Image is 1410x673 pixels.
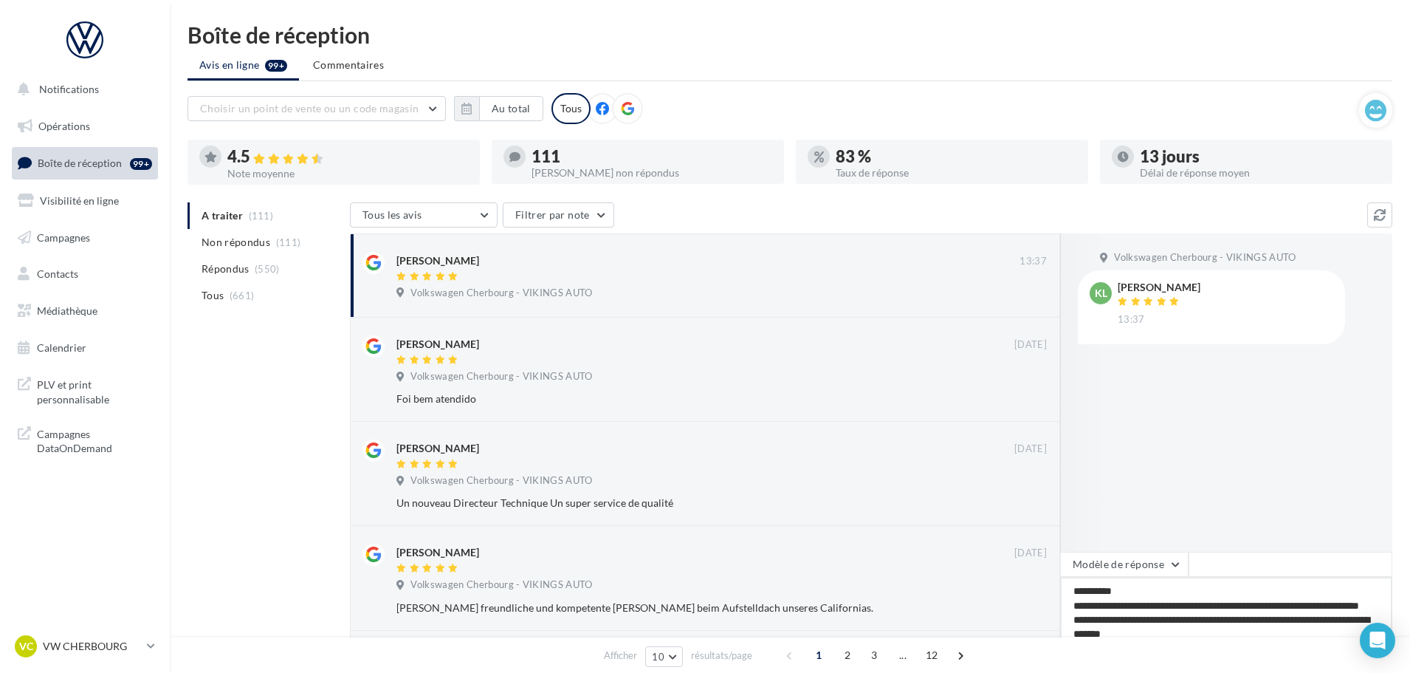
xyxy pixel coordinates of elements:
a: Contacts [9,259,161,290]
a: Opérations [9,111,161,142]
div: Délai de réponse moyen [1140,168,1380,178]
p: VW CHERBOURG [43,639,141,654]
span: [DATE] [1014,338,1047,352]
span: Volkswagen Cherbourg - VIKINGS AUTO [410,578,592,592]
div: Foi bem atendido [396,392,951,406]
span: Opérations [38,120,90,132]
a: Médiathèque [9,295,161,327]
button: 10 [645,646,683,667]
div: Tous [551,93,591,124]
div: [PERSON_NAME] [396,253,479,268]
span: Non répondus [202,235,270,250]
div: [PERSON_NAME] [1118,282,1200,293]
div: 13 jours [1140,148,1380,165]
span: Notifications [39,83,99,95]
a: Campagnes [9,222,161,253]
div: [PERSON_NAME] non répondus [532,168,772,178]
span: Tous les avis [362,208,422,221]
span: 13:37 [1118,313,1145,327]
span: Campagnes DataOnDemand [37,424,152,456]
span: VC [19,639,33,654]
div: Boîte de réception [188,24,1392,46]
span: Volkswagen Cherbourg - VIKINGS AUTO [410,370,592,383]
span: Commentaires [313,58,384,72]
button: Choisir un point de vente ou un code magasin [188,96,446,121]
div: Taux de réponse [836,168,1076,178]
div: Note moyenne [227,168,468,179]
div: [PERSON_NAME] [396,441,479,456]
div: [PERSON_NAME] freundliche und kompetente [PERSON_NAME] beim Aufstelldach unseres Californias. [396,601,951,615]
span: Volkswagen Cherbourg - VIKINGS AUTO [410,287,592,300]
span: Tous [202,288,224,303]
span: résultats/page [691,649,752,663]
a: Boîte de réception99+ [9,147,161,179]
div: [PERSON_NAME] [396,337,479,352]
button: Au total [454,96,543,121]
button: Au total [479,96,543,121]
span: Boîte de réception [38,157,122,169]
span: [DATE] [1014,547,1047,560]
div: 111 [532,148,772,165]
span: [DATE] [1014,443,1047,456]
a: VC VW CHERBOURG [12,632,158,660]
div: 83 % [836,148,1076,165]
button: Tous les avis [350,202,498,228]
a: Visibilité en ligne [9,185,161,216]
span: Répondus [202,262,250,276]
span: Campagnes [37,230,90,243]
span: 12 [920,643,944,667]
span: 2 [836,643,859,667]
div: Un nouveau Directeur Technique Un super service de qualité [396,496,951,510]
span: 13:37 [1019,255,1047,268]
div: [PERSON_NAME] [396,545,479,560]
button: Modèle de réponse [1060,552,1189,577]
div: Open Intercom Messenger [1360,623,1395,658]
span: Contacts [37,267,78,280]
a: Calendrier [9,332,161,363]
span: (661) [230,290,255,301]
span: (550) [255,263,280,275]
span: KL [1095,286,1107,301]
div: 99+ [130,158,152,170]
span: Calendrier [37,341,86,354]
a: Campagnes DataOnDemand [9,418,161,462]
button: Notifications [9,74,155,105]
a: PLV et print personnalisable [9,369,161,412]
span: 1 [807,643,830,667]
span: PLV et print personnalisable [37,375,152,406]
span: Volkswagen Cherbourg - VIKINGS AUTO [1114,251,1296,264]
span: 3 [862,643,886,667]
span: Afficher [604,649,637,663]
div: 4.5 [227,148,468,165]
span: Médiathèque [37,304,97,317]
span: Visibilité en ligne [40,194,119,207]
span: (111) [276,236,301,248]
span: Volkswagen Cherbourg - VIKINGS AUTO [410,474,592,488]
button: Filtrer par note [503,202,614,228]
span: 10 [652,651,664,663]
span: ... [891,643,915,667]
span: Choisir un point de vente ou un code magasin [200,102,419,115]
